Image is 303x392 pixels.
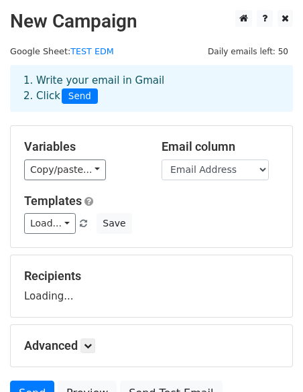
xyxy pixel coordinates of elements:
a: TEST EDM [70,46,114,56]
a: Daily emails left: 50 [203,46,293,56]
h5: Recipients [24,269,279,283]
h5: Variables [24,139,141,154]
a: Templates [24,194,82,208]
h5: Email column [162,139,279,154]
a: Copy/paste... [24,159,106,180]
div: Loading... [24,269,279,304]
a: Load... [24,213,76,234]
h2: New Campaign [10,10,293,33]
h5: Advanced [24,338,279,353]
span: Daily emails left: 50 [203,44,293,59]
span: Send [62,88,98,105]
small: Google Sheet: [10,46,114,56]
button: Save [97,213,131,234]
div: 1. Write your email in Gmail 2. Click [13,73,290,104]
